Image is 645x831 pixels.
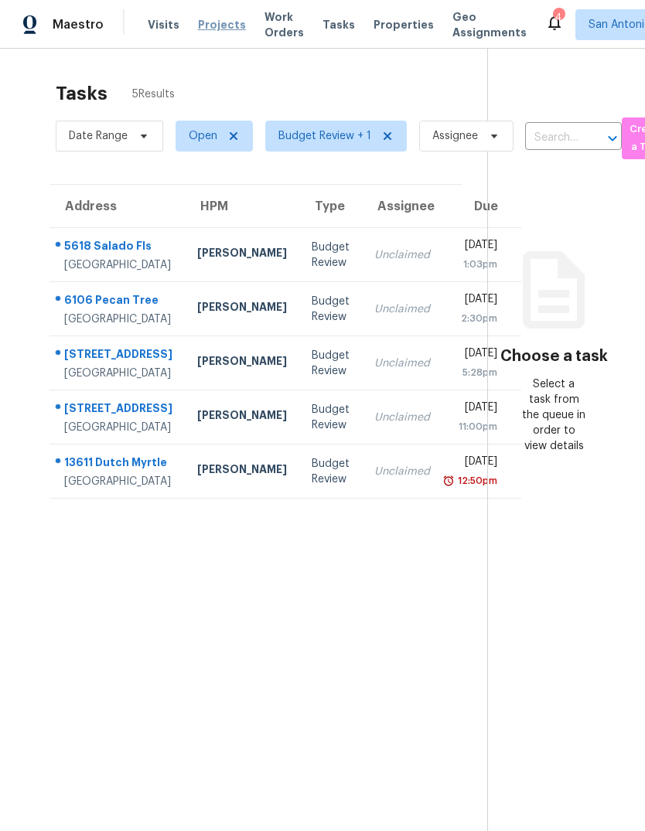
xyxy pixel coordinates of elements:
[452,9,527,40] span: Geo Assignments
[132,87,175,102] span: 5 Results
[500,349,608,364] h3: Choose a task
[64,366,172,381] div: [GEOGRAPHIC_DATA]
[455,346,497,365] div: [DATE]
[553,9,564,25] div: 4
[64,455,172,474] div: 13611 Dutch Myrtle
[374,17,434,32] span: Properties
[198,17,246,32] span: Projects
[64,346,172,366] div: [STREET_ADDRESS]
[197,353,287,373] div: [PERSON_NAME]
[322,19,355,30] span: Tasks
[64,312,172,327] div: [GEOGRAPHIC_DATA]
[374,356,430,371] div: Unclaimed
[520,376,587,454] div: Select a task from the queue in order to view details
[455,454,497,473] div: [DATE]
[455,257,497,272] div: 1:03pm
[64,257,172,273] div: [GEOGRAPHIC_DATA]
[64,474,172,489] div: [GEOGRAPHIC_DATA]
[197,299,287,318] div: [PERSON_NAME]
[525,126,578,150] input: Search by address
[362,185,442,228] th: Assignee
[312,402,350,433] div: Budget Review
[374,247,430,263] div: Unclaimed
[312,294,350,325] div: Budget Review
[312,456,350,487] div: Budget Review
[56,86,107,101] h2: Tasks
[264,9,304,40] span: Work Orders
[455,419,497,434] div: 11:00pm
[148,17,179,32] span: Visits
[602,128,623,149] button: Open
[455,365,497,380] div: 5:28pm
[455,400,497,419] div: [DATE]
[374,464,430,479] div: Unclaimed
[185,185,299,228] th: HPM
[53,17,104,32] span: Maestro
[312,348,350,379] div: Budget Review
[278,128,371,144] span: Budget Review + 1
[312,240,350,271] div: Budget Review
[374,410,430,425] div: Unclaimed
[64,420,172,435] div: [GEOGRAPHIC_DATA]
[49,185,185,228] th: Address
[374,301,430,317] div: Unclaimed
[64,400,172,420] div: [STREET_ADDRESS]
[455,291,497,311] div: [DATE]
[64,292,172,312] div: 6106 Pecan Tree
[299,185,362,228] th: Type
[197,407,287,427] div: [PERSON_NAME]
[189,128,217,144] span: Open
[442,473,455,489] img: Overdue Alarm Icon
[197,461,287,481] div: [PERSON_NAME]
[442,185,521,228] th: Due
[455,311,497,326] div: 2:30pm
[69,128,128,144] span: Date Range
[197,245,287,264] div: [PERSON_NAME]
[432,128,478,144] span: Assignee
[455,237,497,257] div: [DATE]
[64,238,172,257] div: 5618 Salado Fls
[455,473,497,489] div: 12:50pm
